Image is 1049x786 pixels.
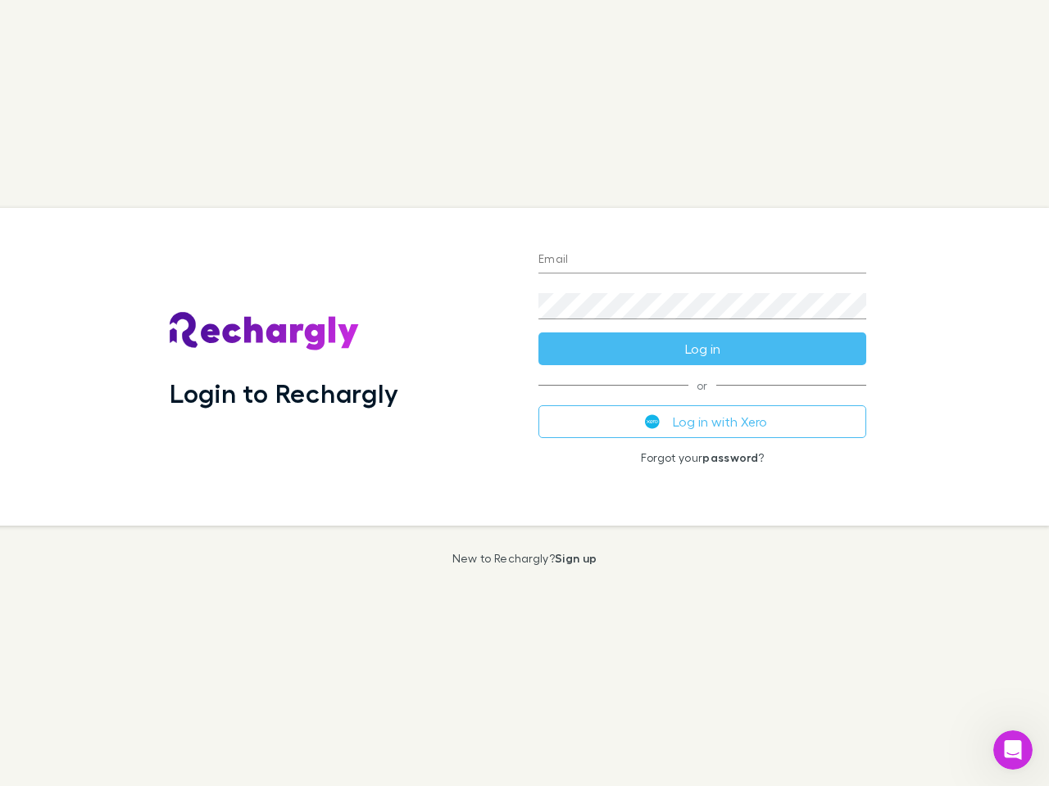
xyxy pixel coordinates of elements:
a: password [702,450,758,464]
span: or [538,385,866,386]
button: Log in with Xero [538,405,866,438]
p: Forgot your ? [538,451,866,464]
p: New to Rechargly? [452,552,597,565]
img: Rechargly's Logo [170,312,360,351]
iframe: Intercom live chat [993,730,1033,770]
img: Xero's logo [645,414,660,429]
button: Log in [538,332,866,365]
a: Sign up [555,551,597,565]
h1: Login to Rechargly [170,377,398,409]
